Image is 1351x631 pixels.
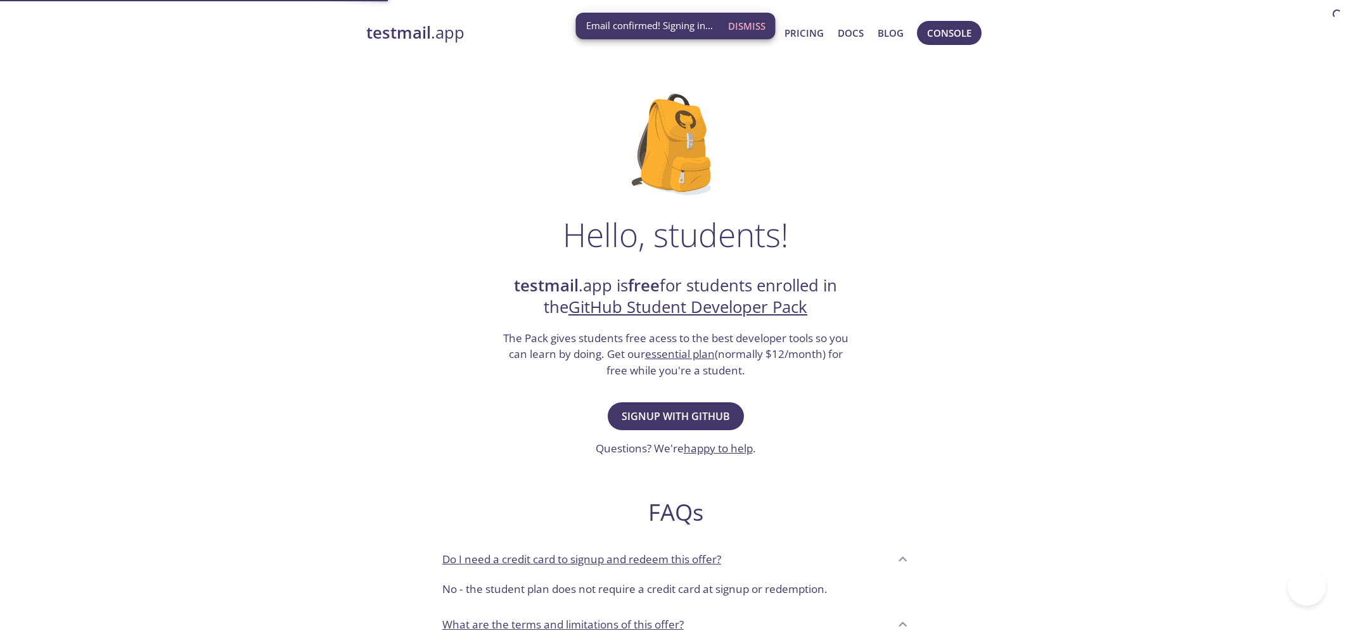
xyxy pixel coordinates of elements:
[628,274,660,296] strong: free
[632,94,720,195] img: github-student-backpack.png
[608,402,744,430] button: Signup with GitHub
[432,542,919,576] div: Do I need a credit card to signup and redeem this offer?
[596,440,756,457] h3: Questions? We're .
[432,498,919,526] h2: FAQs
[838,25,864,41] a: Docs
[784,25,824,41] a: Pricing
[563,215,788,253] h1: Hello, students!
[622,407,730,425] span: Signup with GitHub
[728,18,765,34] span: Dismiss
[917,21,982,45] button: Console
[723,14,771,38] button: Dismiss
[1288,568,1326,606] iframe: Help Scout Beacon - Open
[442,581,909,597] p: No - the student plan does not require a credit card at signup or redemption.
[501,275,850,319] h2: .app is for students enrolled in the
[514,274,579,296] strong: testmail
[645,347,715,361] a: essential plan
[927,25,971,41] span: Console
[878,25,904,41] a: Blog
[501,330,850,379] h3: The Pack gives students free acess to the best developer tools so you can learn by doing. Get our...
[586,19,713,32] span: Email confirmed! Signing in...
[568,296,807,318] a: GitHub Student Developer Pack
[442,551,721,568] p: Do I need a credit card to signup and redeem this offer?
[432,576,919,608] div: Do I need a credit card to signup and redeem this offer?
[366,22,715,44] a: testmail.app
[684,441,753,456] a: happy to help
[366,22,431,44] strong: testmail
